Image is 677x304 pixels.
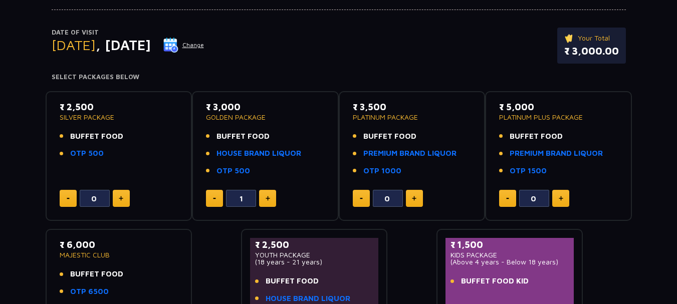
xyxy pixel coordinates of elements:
[60,251,178,258] p: MAJESTIC CLUB
[70,268,123,280] span: BUFFET FOOD
[363,165,401,177] a: OTP 1000
[353,100,472,114] p: ₹ 3,500
[506,198,509,199] img: minus
[119,196,123,201] img: plus
[67,198,70,199] img: minus
[255,251,374,258] p: YOUTH PACKAGE
[564,33,575,44] img: ticket
[70,148,104,159] a: OTP 500
[499,114,618,121] p: PLATINUM PLUS PACKAGE
[360,198,363,199] img: minus
[216,131,270,142] span: BUFFET FOOD
[206,100,325,114] p: ₹ 3,000
[450,258,569,265] p: (Above 4 years - Below 18 years)
[363,131,416,142] span: BUFFET FOOD
[266,275,319,287] span: BUFFET FOOD
[206,114,325,121] p: GOLDEN PACKAGE
[216,148,301,159] a: HOUSE BRAND LIQUOR
[60,100,178,114] p: ₹ 2,500
[353,114,472,121] p: PLATINUM PACKAGE
[510,165,547,177] a: OTP 1500
[255,238,374,251] p: ₹ 2,500
[450,251,569,258] p: KIDS PACKAGE
[461,275,529,287] span: BUFFET FOOD KID
[450,238,569,251] p: ₹ 1,500
[52,28,204,38] p: Date of Visit
[70,131,123,142] span: BUFFET FOOD
[52,73,626,81] h4: Select Packages Below
[60,238,178,251] p: ₹ 6,000
[266,196,270,201] img: plus
[60,114,178,121] p: SILVER PACKAGE
[412,196,416,201] img: plus
[70,286,109,297] a: OTP 6500
[363,148,457,159] a: PREMIUM BRAND LIQUOR
[559,196,563,201] img: plus
[163,37,204,53] button: Change
[255,258,374,265] p: (18 years - 21 years)
[499,100,618,114] p: ₹ 5,000
[510,131,563,142] span: BUFFET FOOD
[213,198,216,199] img: minus
[216,165,250,177] a: OTP 500
[564,44,619,59] p: ₹ 3,000.00
[52,37,96,53] span: [DATE]
[510,148,603,159] a: PREMIUM BRAND LIQUOR
[564,33,619,44] p: Your Total
[96,37,151,53] span: , [DATE]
